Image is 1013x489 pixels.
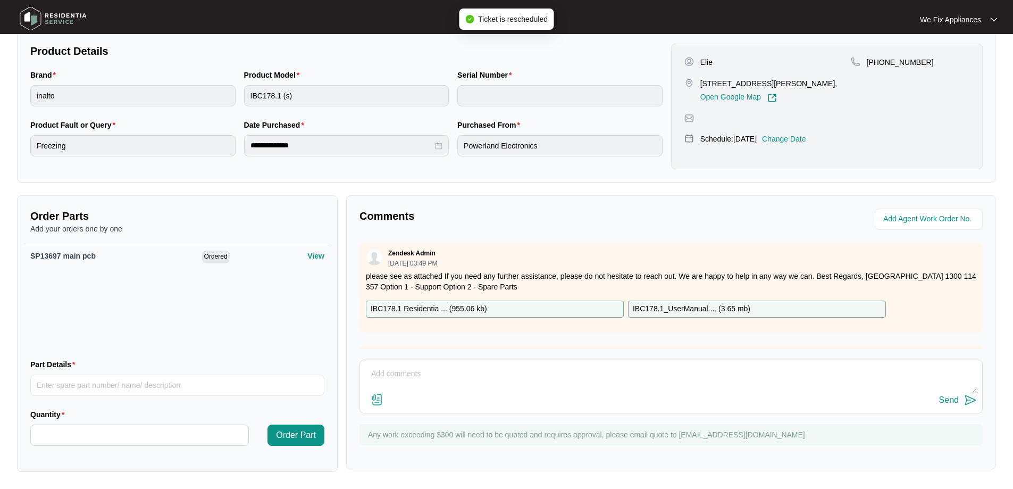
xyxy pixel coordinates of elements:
input: Add Agent Work Order No. [883,213,976,226]
p: Product Details [30,44,663,59]
p: [STREET_ADDRESS][PERSON_NAME], [700,78,838,89]
label: Quantity [30,409,69,420]
input: Part Details [30,375,324,396]
img: map-pin [684,78,694,88]
img: map-pin [684,134,694,143]
img: send-icon.svg [964,394,977,407]
img: map-pin [851,57,860,67]
input: Serial Number [457,85,663,106]
p: Elie [700,57,713,68]
label: Product Fault or Query [30,120,120,130]
button: Order Part [267,425,324,446]
button: Send [939,393,977,408]
p: Comments [359,209,664,223]
input: Purchased From [457,135,663,156]
img: residentia service logo [16,3,90,35]
a: Open Google Map [700,93,777,103]
span: Ordered [202,251,230,263]
p: Order Parts [30,209,324,223]
span: check-circle [465,15,474,23]
img: map-pin [684,113,694,123]
img: dropdown arrow [991,17,997,22]
span: Order Part [276,429,316,442]
p: IBC178.1_UserManual.... ( 3.65 mb ) [633,303,750,315]
p: [DATE] 03:49 PM [388,260,437,267]
label: Date Purchased [244,120,308,130]
img: user-pin [684,57,694,67]
input: Date Purchased [250,140,433,151]
span: SP13697 main pcb [30,252,96,260]
label: Part Details [30,359,80,370]
img: file-attachment-doc.svg [371,393,383,406]
span: Ticket is rescheduled [478,15,548,23]
p: View [307,251,324,261]
input: Product Model [244,85,449,106]
p: Zendesk Admin [388,249,436,258]
input: Quantity [31,425,248,445]
p: [PHONE_NUMBER] [867,57,934,68]
p: Change Date [762,134,806,144]
input: Product Fault or Query [30,135,236,156]
div: Send [939,395,959,405]
input: Brand [30,85,236,106]
p: IBC178.1 Residentia ... ( 955.06 kb ) [371,303,487,315]
img: user.svg [366,250,382,266]
p: Add your orders one by one [30,223,324,234]
label: Product Model [244,70,304,80]
p: Any work exceeding $300 will need to be quoted and requires approval, please email quote to [EMAI... [368,429,977,440]
label: Brand [30,70,60,80]
p: please see as attached If you need any further assistance, please do not hesitate to reach out. W... [366,271,976,292]
label: Purchased From [457,120,524,130]
label: Serial Number [457,70,516,80]
img: Link-External [767,93,777,103]
p: Schedule: [DATE] [700,134,757,144]
p: We Fix Appliances [920,14,981,25]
